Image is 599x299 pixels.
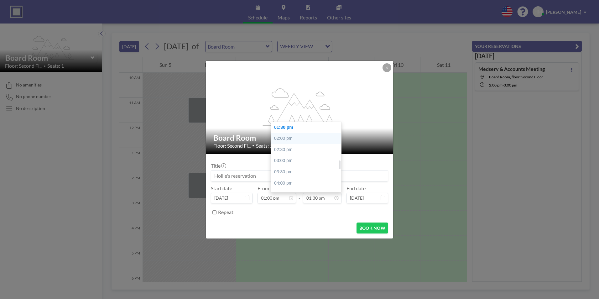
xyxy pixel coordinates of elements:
[271,122,344,133] div: 01:30 pm
[211,170,388,181] input: Hollie's reservation
[271,133,344,144] div: 02:00 pm
[256,143,273,149] span: Seats: 1
[211,163,226,169] label: Title
[271,155,344,166] div: 03:00 pm
[299,187,300,201] span: -
[213,143,251,149] span: Floor: Second Fl...
[271,144,344,155] div: 02:30 pm
[211,185,232,191] label: Start date
[252,143,254,148] span: •
[271,166,344,178] div: 03:30 pm
[271,178,344,189] div: 04:00 pm
[213,133,386,143] h2: Board Room
[357,223,388,233] button: BOOK NOW
[271,189,344,200] div: 04:30 pm
[258,185,269,191] label: From
[346,185,366,191] label: End date
[218,209,233,215] label: Repeat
